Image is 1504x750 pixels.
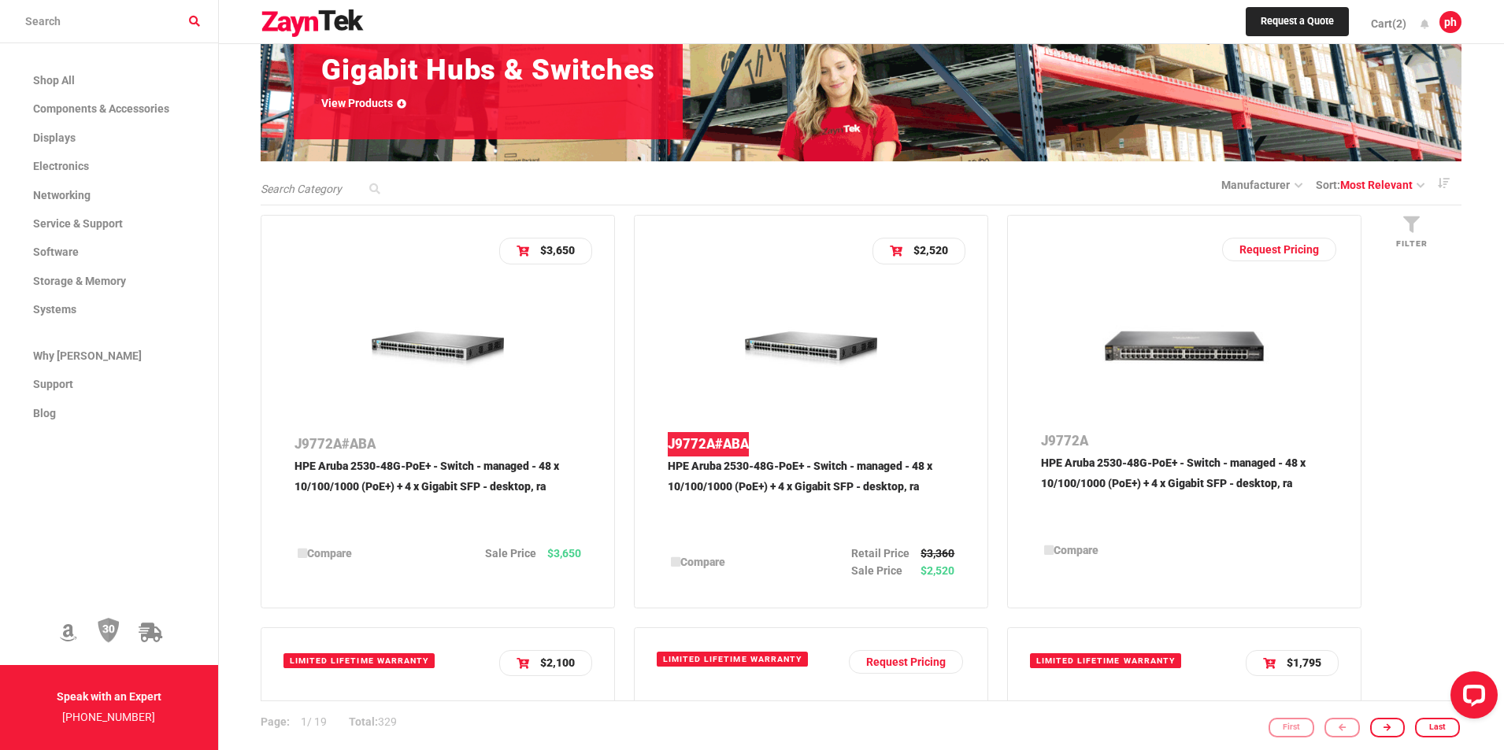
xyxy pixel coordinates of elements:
[1054,544,1098,556] span: Compare
[851,545,921,562] td: Retail Price
[1096,280,1272,412] img: J9772A -- HPE Aruba 2530-48G-PoE+ - Switch - managed - 48 x 10/100/1000 (PoE+) + 4 x Gigabit SFP - d
[33,131,76,144] span: Displays
[1372,236,1450,251] p: Filter
[1246,7,1349,37] a: Request a Quote
[1424,172,1462,194] a: Descending
[33,102,169,115] span: Components & Accessories
[851,562,921,579] td: Sale Price
[33,217,123,230] span: Service & Support
[57,690,161,703] strong: Speak with an Expert
[98,617,120,644] img: 30 Day Return Policy
[1221,179,1302,191] a: manufacturer
[321,94,406,112] a: View Products
[668,456,954,534] p: HPE Aruba 2530-48G-PoE+ - Switch - managed - 48 x 10/100/1000 (PoE+) + 4 x Gigabit SFP - desktop, ra
[668,432,954,456] p: J9772A#ABA
[33,303,76,316] span: Systems
[1041,429,1328,453] p: J9772A
[261,716,290,729] strong: Page:
[33,74,75,87] span: Shop All
[295,456,581,534] p: HPE Aruba 2530-48G-PoE+ - Switch - managed - 48 x 10/100/1000 (PoE+) + 4 x Gigabit SFP - desktop, ra
[547,545,581,562] td: $3,650
[33,275,126,287] span: Storage & Memory
[1392,17,1406,30] span: (2)
[1041,453,1328,530] p: HPE Aruba 2530-48G-PoE+ - Switch - managed - 48 x 10/100/1000 (PoE+) + 4 x Gigabit SFP - desktop, ra
[1041,429,1328,530] a: J9772AHPE Aruba 2530-48G-PoE+ - Switch - managed - 48 x 10/100/1000 (PoE+) + 4 x Gigabit SFP - de...
[261,9,365,38] img: logo
[657,652,808,667] span: Limited lifetime warranty
[540,653,575,674] p: $2,100
[261,702,338,744] p: / 19
[913,241,948,261] p: $2,520
[33,349,142,362] span: Why [PERSON_NAME]
[680,556,725,568] span: Compare
[33,246,79,258] span: Software
[1360,4,1417,43] a: Cart(2)
[33,407,56,419] span: Blog
[540,241,575,261] p: $3,650
[1415,718,1460,737] a: Last
[33,378,73,390] span: Support
[1287,653,1321,674] p: $1,795
[338,702,408,744] p: 329
[1371,17,1392,30] span: Cart
[261,181,387,198] input: Search Category
[321,57,655,83] h1: Gigabit Hubs & Switches
[33,189,91,201] span: Networking
[349,716,378,729] strong: Total:
[921,562,954,579] td: $2,520
[295,432,581,456] p: J9772A#ABA
[307,547,352,560] span: Compare
[485,545,547,562] td: Sale Price
[1316,176,1424,194] a: Sort:
[921,545,954,562] td: $3,360
[33,160,89,172] span: Electronics
[745,283,877,416] img: J9772A#ABA -- HPE Aruba 2530-48G-PoE+ - Switch - managed - 48 x 10/100/1000 (PoE+) + 4 x Gigabit ...
[62,711,155,723] a: [PHONE_NUMBER]
[1340,179,1413,191] span: Most Relevant
[295,432,581,534] a: J9772A#ABAHPE Aruba 2530-48G-PoE+ - Switch - managed - 48 x 10/100/1000 (PoE+) + 4 x Gigabit SFP ...
[849,650,963,674] a: Request Pricing
[301,716,307,729] span: 1
[1438,665,1504,731] iframe: LiveChat chat widget
[1222,238,1336,261] a: Request Pricing
[1444,13,1457,31] span: ph
[372,283,504,416] img: J9772A#ABA -- HPE Aruba 2530-48G-PoE+ - Switch - managed - 48 x 10/100/1000 (PoE+) + 4 x Gigabit ...
[283,653,435,668] span: Limited lifetime warranty
[668,432,954,534] a: J9772A#ABAHPE Aruba 2530-48G-PoE+ - Switch - managed - 48 x 10/100/1000 (PoE+) + 4 x Gigabit SFP ...
[1030,653,1181,668] span: Limited lifetime warranty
